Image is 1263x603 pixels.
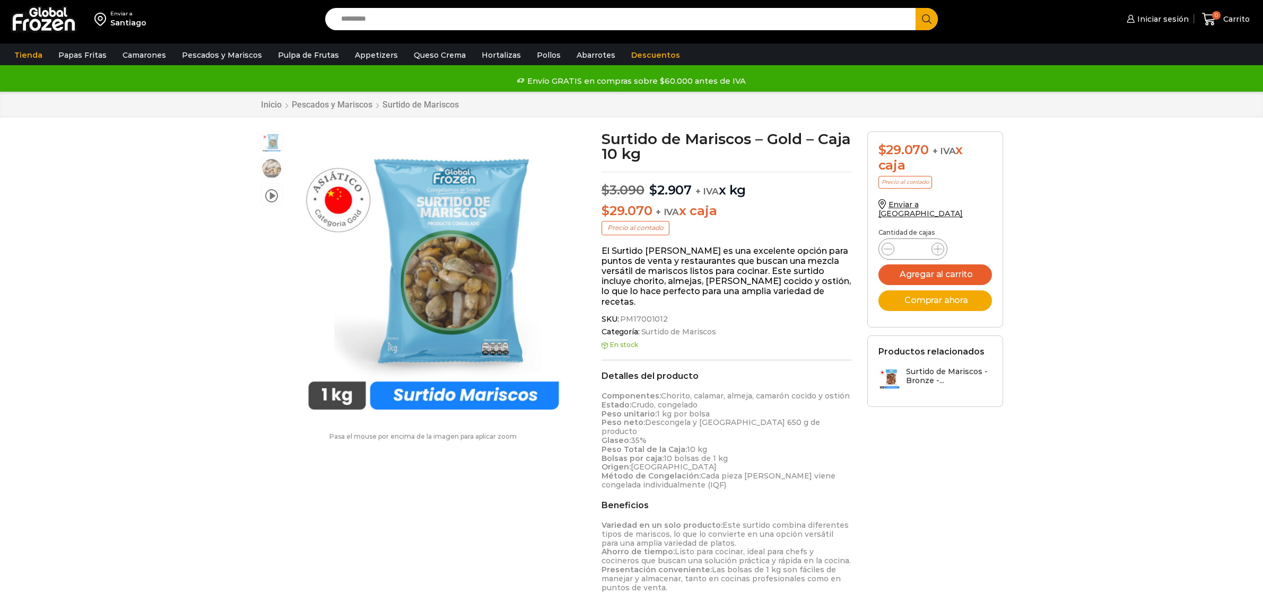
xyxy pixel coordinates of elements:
[602,391,661,401] strong: Componentes:
[110,17,146,28] div: Santiago
[602,315,851,324] span: SKU:
[350,45,403,65] a: Appetizers
[602,500,851,510] h2: Beneficios
[602,520,722,530] strong: Variedad en un solo producto:
[602,409,657,419] strong: Peso unitario:
[878,176,932,189] p: Precio al contado
[649,182,692,198] bdi: 2.907
[602,445,687,454] strong: Peso Total de la Caja:
[602,392,851,490] p: Chorito, calamar, almeja, camarón cocido y ostión Crudo, congelado 1 kg por bolsa Descongela y [G...
[288,131,579,422] div: 1 / 3
[602,565,712,574] strong: Presentación conveniente:
[382,100,459,110] a: Surtido de Mariscos
[878,200,963,218] a: Enviar a [GEOGRAPHIC_DATA]
[110,10,146,17] div: Enviar a
[602,547,675,556] strong: Ahorro de tiempo:
[273,45,344,65] a: Pulpa de Frutas
[878,142,929,157] bdi: 29.070
[408,45,471,65] a: Queso Crema
[602,327,851,336] span: Categoría:
[602,131,851,161] h1: Surtido de Mariscos – Gold – Caja 10 kg
[619,315,668,324] span: PM17001012
[291,100,373,110] a: Pescados y Mariscos
[9,45,48,65] a: Tienda
[602,221,669,235] p: Precio al contado
[1199,7,1252,32] a: 0 Carrito
[602,203,609,218] span: $
[53,45,112,65] a: Papas Fritas
[602,246,851,307] p: El Surtido [PERSON_NAME] es una excelente opción para puntos de venta y restaurantes que buscan u...
[1124,8,1189,30] a: Iniciar sesión
[656,207,679,217] span: + IVA
[602,172,851,198] p: x kg
[602,341,851,349] p: En stock
[695,186,719,197] span: + IVA
[602,454,664,463] strong: Bolsas por caja:
[878,229,992,236] p: Cantidad de cajas
[602,471,701,481] strong: Método de Congelación:
[602,521,851,592] p: Este surtido combina diferentes tipos de mariscos, lo que lo convierte en una opción versátil par...
[117,45,171,65] a: Camarones
[916,8,938,30] button: Search button
[602,182,644,198] bdi: 3.090
[1212,11,1221,20] span: 0
[261,132,282,153] span: surtido-gold
[878,264,992,285] button: Agregar al carrito
[933,146,956,156] span: + IVA
[261,158,282,179] span: surtido de marisco gold
[260,100,459,110] nav: Breadcrumb
[626,45,685,65] a: Descuentos
[602,436,631,445] strong: Glaseo:
[602,400,631,410] strong: Estado:
[878,367,992,390] a: Surtido de Mariscos - Bronze -...
[532,45,566,65] a: Pollos
[94,10,110,28] img: address-field-icon.svg
[602,462,631,472] strong: Origen:
[1135,14,1189,24] span: Iniciar sesión
[1221,14,1250,24] span: Carrito
[260,100,282,110] a: Inicio
[476,45,526,65] a: Hortalizas
[878,142,886,157] span: $
[602,182,609,198] span: $
[260,433,586,440] p: Pasa el mouse por encima de la imagen para aplicar zoom
[571,45,621,65] a: Abarrotes
[288,131,579,422] img: surtido-gold
[602,203,652,218] bdi: 29.070
[649,182,657,198] span: $
[906,367,992,385] h3: Surtido de Mariscos - Bronze -...
[878,347,985,357] h2: Productos relacionados
[640,327,716,336] a: Surtido de Mariscos
[903,242,923,256] input: Product quantity
[602,371,851,381] h2: Detalles del producto
[602,418,645,427] strong: Peso neto:
[878,143,992,173] div: x caja
[878,290,992,311] button: Comprar ahora
[177,45,267,65] a: Pescados y Mariscos
[602,203,851,219] p: x caja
